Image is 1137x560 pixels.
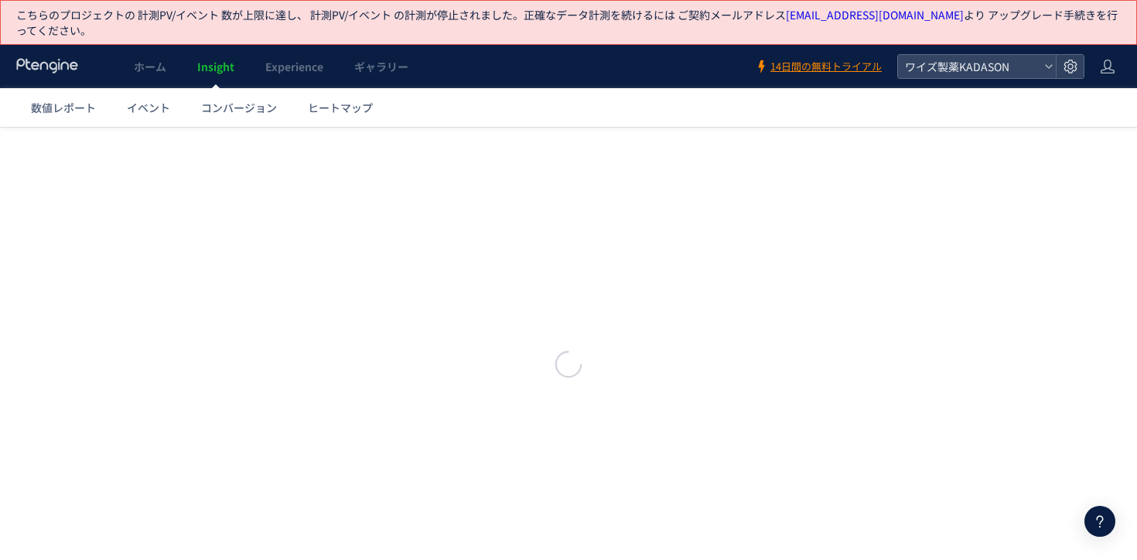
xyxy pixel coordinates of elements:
a: 14日間の無料トライアル [755,60,882,74]
span: イベント [127,100,170,115]
span: ヒートマップ [308,100,373,115]
a: [EMAIL_ADDRESS][DOMAIN_NAME] [786,7,964,22]
span: コンバージョン [201,100,277,115]
span: 数値レポート [31,100,96,115]
span: ギャラリー [354,59,408,74]
span: Experience [265,59,323,74]
span: Insight [197,59,234,74]
span: ホーム [134,59,166,74]
p: こちらのプロジェクトの 計測PV/イベント 数が上限に達し、 計測PV/イベント の計測が停止されました。 [16,7,1121,38]
span: 正確なデータ計測を続けるには ご契約メールアドレス より アップグレード手続きを行ってください。 [16,7,1118,38]
span: ワイズ製薬KADASON [900,55,1038,78]
span: 14日間の無料トライアル [770,60,882,74]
